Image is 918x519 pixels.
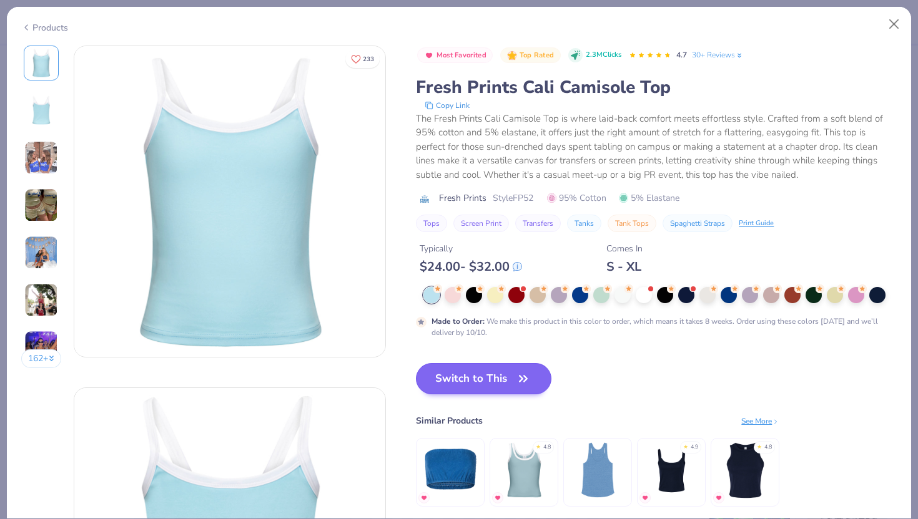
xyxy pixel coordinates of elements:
[739,218,774,229] div: Print Guide
[676,50,687,60] span: 4.7
[494,494,501,502] img: MostFav.gif
[26,48,56,78] img: Front
[715,494,723,502] img: MostFav.gif
[547,192,606,205] span: 95% Cotton
[691,443,698,452] div: 4.9
[424,51,434,61] img: Most Favorited sort
[757,443,762,448] div: ★
[432,316,485,326] strong: Made to Order :
[882,12,906,36] button: Close
[520,52,555,59] span: Top Rated
[417,47,493,64] button: Badge Button
[416,75,897,99] div: Fresh Prints Cali Camisole Top
[543,443,551,452] div: 4.8
[24,236,58,269] img: User generated content
[606,259,643,274] div: S - XL
[515,215,561,232] button: Transfers
[420,259,522,274] div: $ 24.00 - $ 32.00
[24,141,58,175] img: User generated content
[24,331,58,364] img: User generated content
[741,415,779,427] div: See More
[536,443,541,448] div: ★
[420,242,522,255] div: Typically
[500,47,560,64] button: Badge Button
[642,440,701,500] img: Bella Canvas Ladies' Micro Ribbed Scoop Tank
[663,215,733,232] button: Spaghetti Straps
[495,440,554,500] img: Fresh Prints Sunset Blvd Ribbed Scoop Tank Top
[586,50,621,61] span: 2.3M Clicks
[345,50,380,68] button: Like
[608,215,656,232] button: Tank Tops
[683,443,688,448] div: ★
[21,21,68,34] div: Products
[716,440,775,500] img: Bella + Canvas Ladies' Micro Ribbed Racerback Tank
[26,95,56,125] img: Back
[421,99,473,112] button: copy to clipboard
[363,56,374,62] span: 233
[416,215,447,232] button: Tops
[606,242,643,255] div: Comes In
[493,192,533,205] span: Style FP52
[641,494,649,502] img: MostFav.gif
[24,188,58,222] img: User generated content
[416,194,433,204] img: brand logo
[21,349,62,368] button: 162+
[629,46,671,65] div: 4.7 Stars
[437,52,486,59] span: Most Favorited
[507,51,517,61] img: Top Rated sort
[421,440,480,500] img: Fresh Prints Terry Bandeau
[567,215,601,232] button: Tanks
[692,49,744,61] a: 30+ Reviews
[619,192,679,205] span: 5% Elastane
[416,112,897,182] div: The Fresh Prints Cali Camisole Top is where laid-back comfort meets effortless style. Crafted fro...
[416,363,551,394] button: Switch to This
[416,414,483,427] div: Similar Products
[420,494,428,502] img: MostFav.gif
[453,215,509,232] button: Screen Print
[432,316,897,338] div: We make this product in this color to order, which means it takes 8 weeks. Order using these colo...
[74,46,385,357] img: Front
[764,443,772,452] div: 4.8
[439,192,486,205] span: Fresh Prints
[24,283,58,317] img: User generated content
[568,440,628,500] img: Los Angeles Apparel Tri Blend Racerback Tank 3.7oz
